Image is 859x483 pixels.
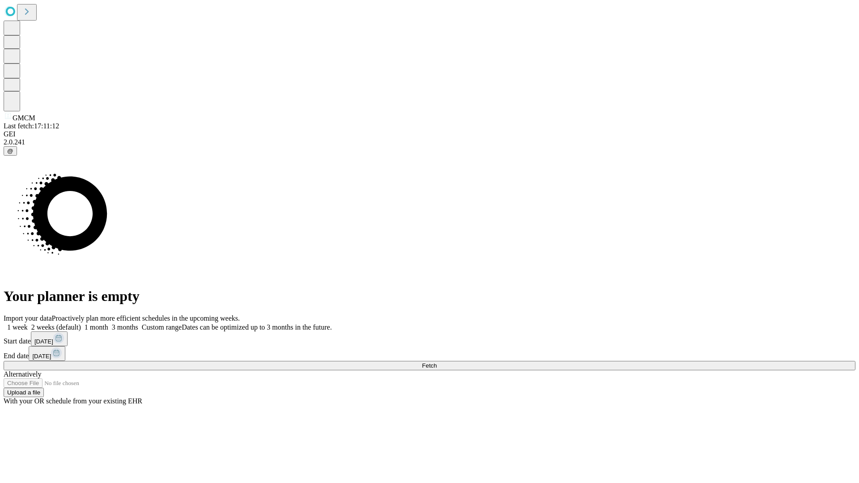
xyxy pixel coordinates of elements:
[34,338,53,345] span: [DATE]
[13,114,35,122] span: GMCM
[4,130,855,138] div: GEI
[31,331,68,346] button: [DATE]
[4,122,59,130] span: Last fetch: 17:11:12
[4,331,855,346] div: Start date
[4,388,44,397] button: Upload a file
[182,323,332,331] span: Dates can be optimized up to 3 months in the future.
[29,346,65,361] button: [DATE]
[52,314,240,322] span: Proactively plan more efficient schedules in the upcoming weeks.
[4,397,142,405] span: With your OR schedule from your existing EHR
[32,353,51,360] span: [DATE]
[85,323,108,331] span: 1 month
[7,323,28,331] span: 1 week
[4,314,52,322] span: Import your data
[422,362,437,369] span: Fetch
[4,361,855,370] button: Fetch
[142,323,182,331] span: Custom range
[4,146,17,156] button: @
[4,138,855,146] div: 2.0.241
[4,370,41,378] span: Alternatively
[4,288,855,305] h1: Your planner is empty
[112,323,138,331] span: 3 months
[31,323,81,331] span: 2 weeks (default)
[4,346,855,361] div: End date
[7,148,13,154] span: @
